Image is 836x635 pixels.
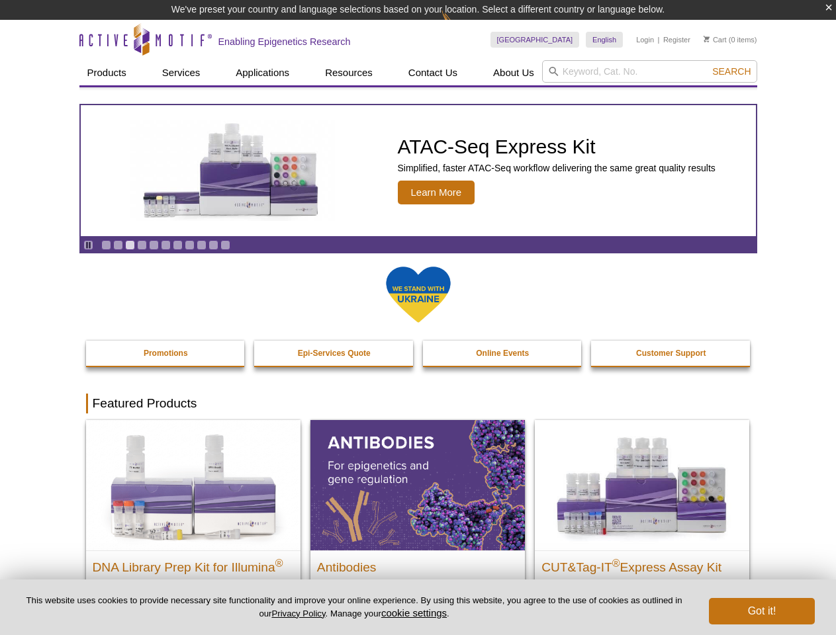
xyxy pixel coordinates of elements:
p: This website uses cookies to provide necessary site functionality and improve your online experie... [21,595,687,620]
a: All Antibodies Antibodies Application-tested antibodies for ChIP, CUT&Tag, and CUT&RUN. [310,420,525,620]
img: CUT&Tag-IT® Express Assay Kit [535,420,749,550]
a: Go to slide 5 [149,240,159,250]
a: Go to slide 10 [209,240,218,250]
sup: ® [612,557,620,568]
sup: ® [275,557,283,568]
a: Go to slide 4 [137,240,147,250]
button: Got it! [709,598,815,624]
a: Online Events [423,341,583,366]
img: Change Here [441,10,477,41]
a: Applications [228,60,297,85]
h2: Enabling Epigenetics Research [218,36,351,48]
a: About Us [485,60,542,85]
a: Cart [704,35,727,44]
a: Go to slide 2 [113,240,123,250]
a: Toggle autoplay [83,240,93,250]
a: Go to slide 3 [125,240,135,250]
span: Search [712,66,751,77]
a: Go to slide 8 [185,240,195,250]
img: DNA Library Prep Kit for Illumina [86,420,301,550]
a: Promotions [86,341,246,366]
strong: Promotions [144,349,188,358]
strong: Online Events [476,349,529,358]
a: Go to slide 6 [161,240,171,250]
a: Go to slide 1 [101,240,111,250]
img: Your Cart [704,36,710,42]
a: Login [636,35,654,44]
a: Privacy Policy [271,609,325,618]
a: Contact Us [400,60,465,85]
a: Services [154,60,209,85]
a: English [586,32,623,48]
a: Customer Support [591,341,751,366]
a: DNA Library Prep Kit for Illumina DNA Library Prep Kit for Illumina® Dual Index NGS Kit for ChIP-... [86,420,301,634]
input: Keyword, Cat. No. [542,60,757,83]
h2: CUT&Tag-IT Express Assay Kit [541,554,743,574]
button: cookie settings [381,607,447,618]
li: | [658,32,660,48]
h2: Featured Products [86,394,751,413]
img: All Antibodies [310,420,525,550]
a: [GEOGRAPHIC_DATA] [490,32,580,48]
h2: Antibodies [317,554,518,574]
a: CUT&Tag-IT® Express Assay Kit CUT&Tag-IT®Express Assay Kit Less variable and higher-throughput ge... [535,420,749,620]
a: Epi-Services Quote [254,341,414,366]
a: Register [663,35,690,44]
strong: Customer Support [636,349,706,358]
button: Search [708,65,755,77]
a: Resources [317,60,381,85]
li: (0 items) [704,32,757,48]
a: Go to slide 9 [197,240,207,250]
a: Products [79,60,134,85]
h2: DNA Library Prep Kit for Illumina [93,554,294,574]
img: We Stand With Ukraine [385,265,451,324]
a: Go to slide 7 [173,240,183,250]
a: Go to slide 11 [220,240,230,250]
strong: Epi-Services Quote [298,349,371,358]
